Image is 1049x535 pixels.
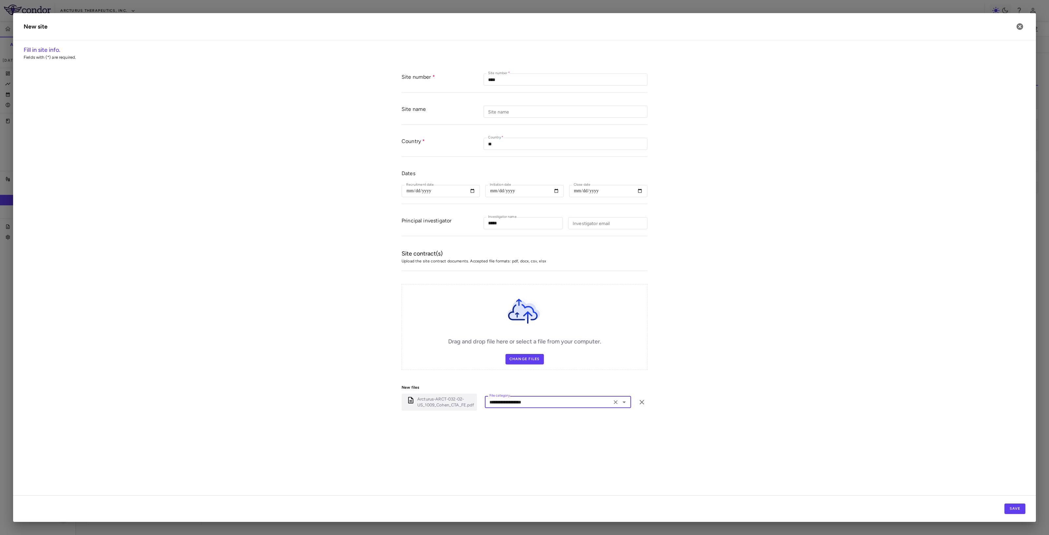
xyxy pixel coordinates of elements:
[490,182,511,188] label: Initiation date
[488,214,517,220] label: Investigator name
[488,135,504,140] label: Country
[505,354,544,364] label: Change Files
[489,393,510,399] label: File category
[448,337,601,346] h6: Drag and drop file here or select a file from your computer.
[402,106,484,118] div: Site name
[402,138,484,150] div: Country
[24,22,48,31] div: New site
[574,182,590,188] label: Close date
[636,397,647,408] button: Remove
[488,71,510,76] label: Site number
[24,46,1025,54] h6: Fill in site info.
[620,398,629,407] button: Open
[417,396,474,408] p: Arcturus-ARCT-032-02-US_1009_Cohen_CTA_FE.pdf
[402,249,647,258] h6: Site contract(s)
[406,182,434,188] label: Recruitment date
[402,170,647,177] div: Dates
[402,217,484,229] div: Principal investigator
[402,73,484,86] div: Site number
[402,258,647,264] span: Upload the site contract documents. Accepted file formats: pdf, docx, csv, xlsx
[24,54,1025,60] p: Fields with (*) are required.
[611,398,620,407] button: Clear
[402,384,647,390] p: New files
[1004,504,1025,514] button: Save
